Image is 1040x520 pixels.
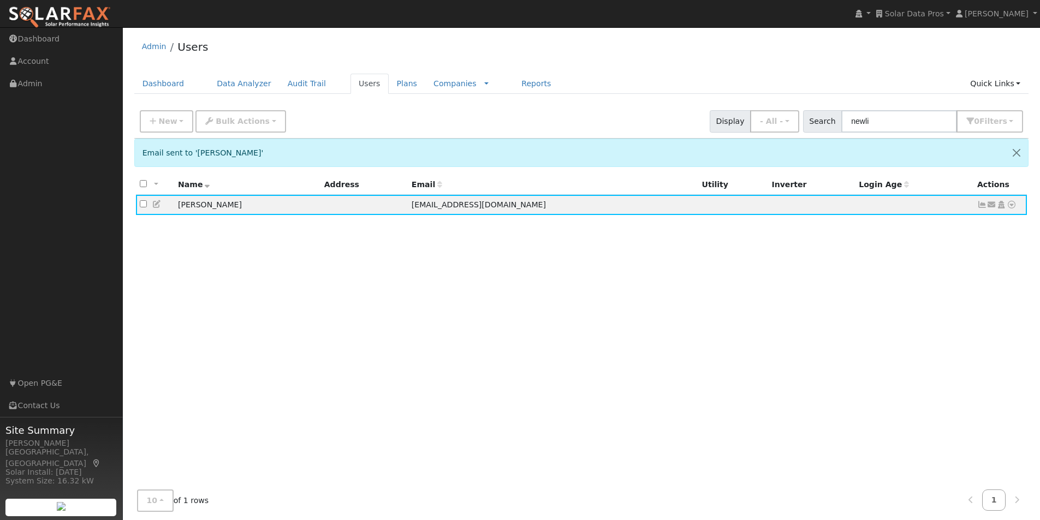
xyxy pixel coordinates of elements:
[137,489,209,512] span: of 1 rows
[977,200,987,209] a: Not connected
[433,79,477,88] a: Companies
[412,200,546,209] span: [EMAIL_ADDRESS][DOMAIN_NAME]
[142,42,167,51] a: Admin
[5,467,117,478] div: Solar Install: [DATE]
[750,110,799,133] button: - All -
[956,110,1023,133] button: 0Filters
[158,117,177,125] span: New
[962,74,1029,94] a: Quick Links
[5,438,117,449] div: [PERSON_NAME]
[5,446,117,469] div: [GEOGRAPHIC_DATA], [GEOGRAPHIC_DATA]
[803,110,842,133] span: Search
[216,117,270,125] span: Bulk Actions
[8,6,111,29] img: SolarFax
[702,179,764,190] div: Utility
[1005,139,1028,166] button: Close
[5,475,117,487] div: System Size: 16.32 kW
[280,74,334,94] a: Audit Trail
[412,180,442,189] span: Email
[389,74,425,94] a: Plans
[134,74,193,94] a: Dashboard
[982,489,1006,511] a: 1
[771,179,851,190] div: Inverter
[324,179,404,190] div: Address
[152,200,162,208] a: Edit User
[92,459,102,468] a: Map
[177,40,208,53] a: Users
[513,74,559,94] a: Reports
[5,423,117,438] span: Site Summary
[1007,199,1017,211] a: Other actions
[996,200,1006,209] a: Login As
[142,148,264,157] span: Email sent to '[PERSON_NAME]'
[57,502,66,511] img: retrieve
[350,74,389,94] a: Users
[710,110,751,133] span: Display
[965,9,1029,18] span: [PERSON_NAME]
[987,199,997,211] a: newlinp@sbcglobal.net
[195,110,286,133] button: Bulk Actions
[174,195,320,215] td: [PERSON_NAME]
[137,489,174,512] button: 10
[147,496,158,505] span: 10
[1002,117,1007,125] span: s
[140,110,194,133] button: New
[977,179,1023,190] div: Actions
[209,74,280,94] a: Data Analyzer
[859,180,909,189] span: Days since last login
[841,110,957,133] input: Search
[979,117,1007,125] span: Filter
[885,9,944,18] span: Solar Data Pros
[178,180,210,189] span: Name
